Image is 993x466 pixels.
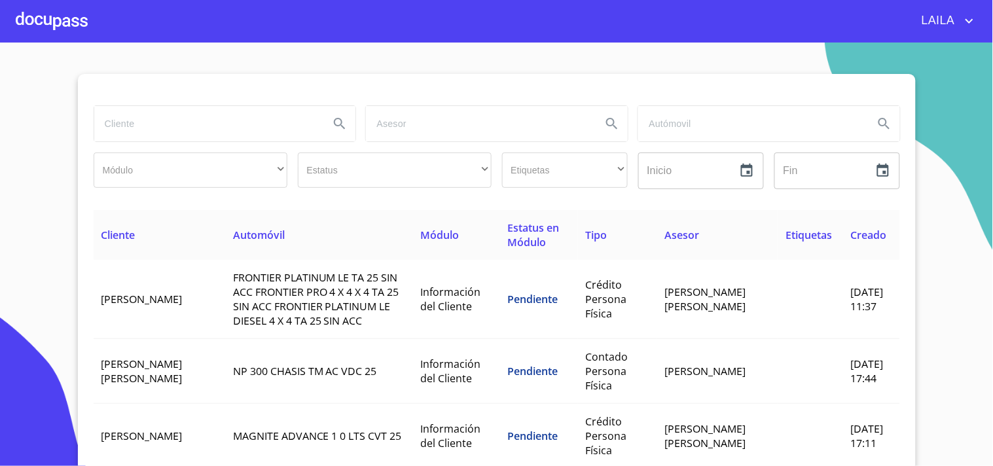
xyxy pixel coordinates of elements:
[507,429,558,443] span: Pendiente
[94,152,287,188] div: ​
[850,285,883,314] span: [DATE] 11:37
[507,364,558,378] span: Pendiente
[586,278,627,321] span: Crédito Persona Física
[101,228,135,242] span: Cliente
[233,364,377,378] span: NP 300 CHASIS TM AC VDC 25
[785,228,832,242] span: Etiquetas
[912,10,977,31] button: account of current user
[420,228,459,242] span: Módulo
[233,429,402,443] span: MAGNITE ADVANCE 1 0 LTS CVT 25
[850,421,883,450] span: [DATE] 17:11
[502,152,628,188] div: ​
[665,421,746,450] span: [PERSON_NAME] [PERSON_NAME]
[850,357,883,385] span: [DATE] 17:44
[233,228,285,242] span: Automóvil
[665,228,700,242] span: Asesor
[665,364,746,378] span: [PERSON_NAME]
[850,228,886,242] span: Creado
[420,357,480,385] span: Información del Cliente
[638,106,863,141] input: search
[101,357,183,385] span: [PERSON_NAME] [PERSON_NAME]
[912,10,962,31] span: LAILA
[586,349,628,393] span: Contado Persona Física
[586,228,607,242] span: Tipo
[507,292,558,306] span: Pendiente
[366,106,591,141] input: search
[596,108,628,139] button: Search
[420,421,480,450] span: Información del Cliente
[324,108,355,139] button: Search
[507,221,559,249] span: Estatus en Módulo
[233,270,399,328] span: FRONTIER PLATINUM LE TA 25 SIN ACC FRONTIER PRO 4 X 4 X 4 TA 25 SIN ACC FRONTIER PLATINUM LE DIES...
[101,429,183,443] span: [PERSON_NAME]
[298,152,492,188] div: ​
[101,292,183,306] span: [PERSON_NAME]
[665,285,746,314] span: [PERSON_NAME] [PERSON_NAME]
[586,414,627,457] span: Crédito Persona Física
[94,106,319,141] input: search
[869,108,900,139] button: Search
[420,285,480,314] span: Información del Cliente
